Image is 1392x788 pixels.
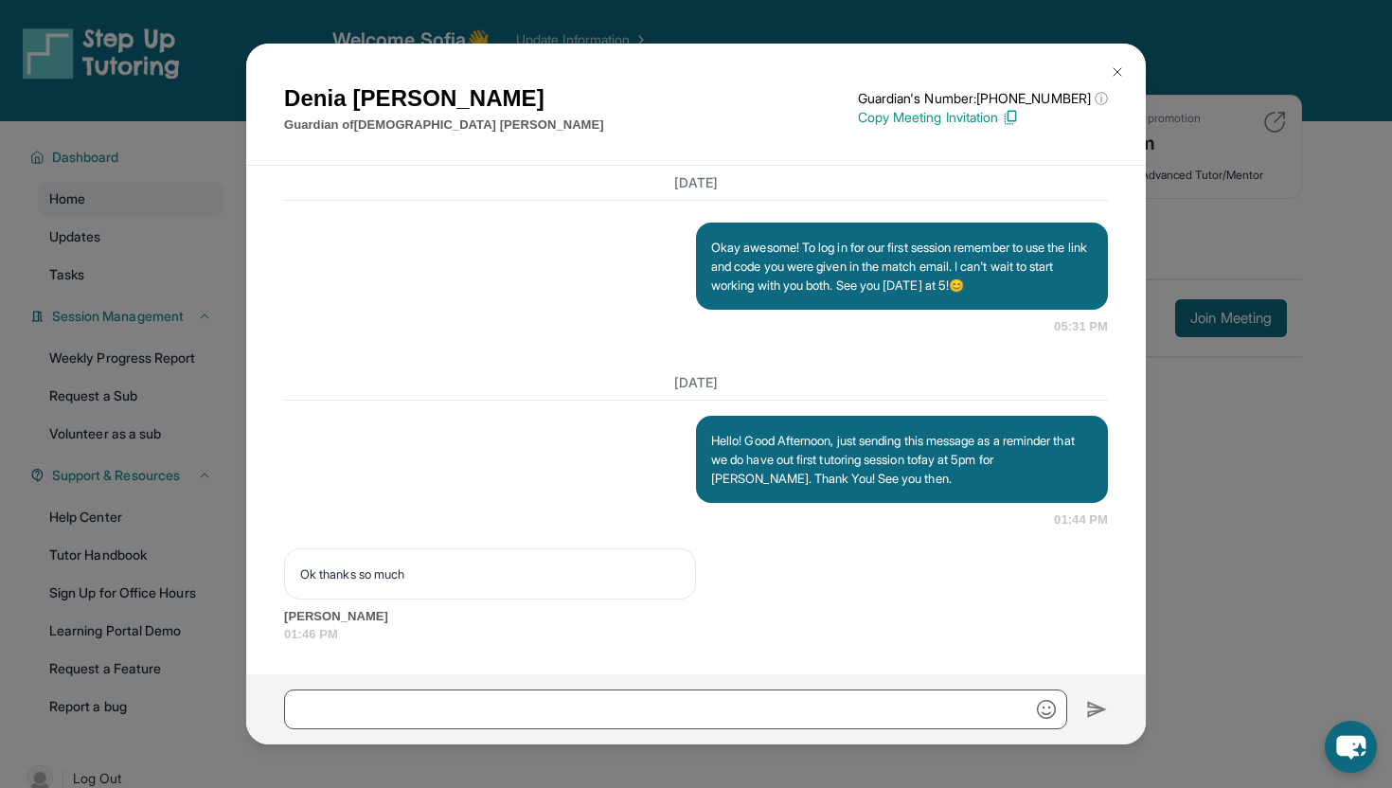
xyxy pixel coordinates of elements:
[284,607,1108,626] span: [PERSON_NAME]
[1086,698,1108,721] img: Send icon
[300,564,680,583] p: Ok thanks so much
[711,238,1093,295] p: Okay awesome! To log in for our first session remember to use the link and code you were given in...
[1325,721,1377,773] button: chat-button
[284,373,1108,392] h3: [DATE]
[284,116,604,134] p: Guardian of [DEMOGRAPHIC_DATA] [PERSON_NAME]
[1110,64,1125,80] img: Close Icon
[711,431,1093,488] p: Hello! Good Afternoon, just sending this message as a reminder that we do have out first tutoring...
[1037,700,1056,719] img: Emoji
[1054,317,1108,336] span: 05:31 PM
[1054,510,1108,529] span: 01:44 PM
[284,81,604,116] h1: Denia [PERSON_NAME]
[284,625,1108,644] span: 01:46 PM
[1095,89,1108,108] span: ⓘ
[284,173,1108,192] h3: [DATE]
[858,89,1108,108] p: Guardian's Number: [PHONE_NUMBER]
[858,108,1108,127] p: Copy Meeting Invitation
[1002,109,1019,126] img: Copy Icon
